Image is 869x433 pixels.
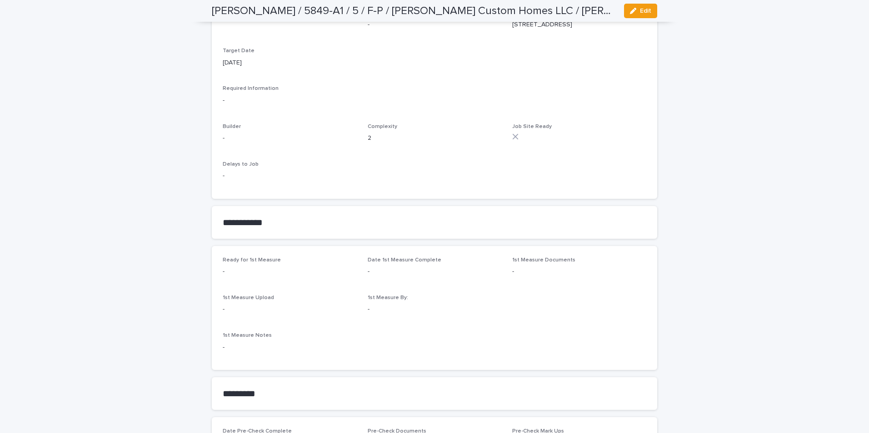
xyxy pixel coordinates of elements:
[512,257,575,263] span: 1st Measure Documents
[368,267,502,276] p: -
[223,295,274,300] span: 1st Measure Upload
[624,4,657,18] button: Edit
[223,133,357,143] p: -
[512,20,646,30] p: [STREET_ADDRESS]
[223,171,646,181] p: -
[512,267,646,276] p: -
[223,162,259,167] span: Delays to Job
[223,48,255,54] span: Target Date
[223,96,646,105] p: -
[223,343,646,352] p: -
[223,267,357,276] p: -
[368,295,408,300] span: 1st Measure By:
[223,257,281,263] span: Ready for 1st Measure
[512,124,552,129] span: Job Site Ready
[368,133,502,143] p: 2
[212,5,617,18] h2: [PERSON_NAME] / 5849-A1 / 5 / F-P / [PERSON_NAME] Custom Homes LLC / [PERSON_NAME]
[223,305,357,314] p: -
[223,333,272,338] span: 1st Measure Notes
[223,58,357,68] p: [DATE]
[368,20,502,30] p: -
[223,124,241,129] span: Builder
[368,124,397,129] span: Complexity
[640,8,651,14] span: Edit
[223,86,279,91] span: Required Information
[368,257,441,263] span: Date 1st Measure Complete
[368,305,502,314] p: -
